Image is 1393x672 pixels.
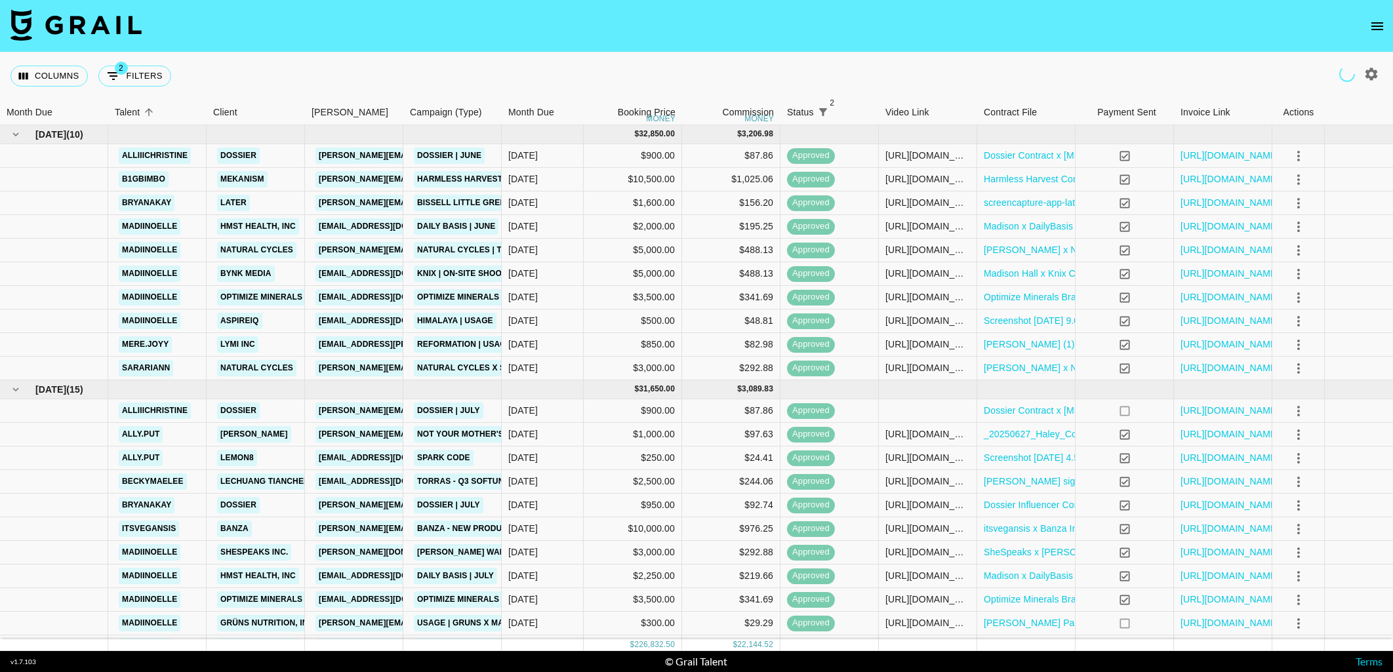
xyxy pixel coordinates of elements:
[584,612,682,635] div: $300.00
[885,451,970,464] div: https://www.tiktok.com/@ally.put/video/7521833427012766990
[315,266,462,282] a: [EMAIL_ADDRESS][DOMAIN_NAME]
[315,360,597,376] a: [PERSON_NAME][EMAIL_ADDRESS][PERSON_NAME][DOMAIN_NAME]
[682,635,780,659] div: $73.22
[140,103,158,121] button: Sort
[984,149,1274,162] a: Dossier Contract x [MEDICAL_DATA][PERSON_NAME]-July.docx.pdf
[682,144,780,168] div: $87.86
[414,218,498,235] a: Daily Basis | June
[984,545,1196,559] a: SheSpeaks x [PERSON_NAME] Agreement (1).pdf
[826,96,839,109] span: 2
[508,404,538,417] div: Jul '25
[119,403,191,419] a: alliiichristine
[414,171,541,188] a: Harmless Harvest | Usage
[832,103,851,121] button: Sort
[315,450,462,466] a: [EMAIL_ADDRESS][DOMAIN_NAME]
[885,267,970,280] div: https://www.instagram.com/p/DK0JW-fJtCf/
[315,615,597,631] a: [PERSON_NAME][EMAIL_ADDRESS][PERSON_NAME][DOMAIN_NAME]
[639,384,675,395] div: 31,650.00
[885,475,970,488] div: https://www.youtube.com/watch?v=yJUu-U3w0dw
[217,544,291,561] a: SheSpeaks Inc.
[584,423,682,446] div: $1,000.00
[315,473,462,490] a: [EMAIL_ADDRESS][DOMAIN_NAME]
[1287,471,1310,493] button: select merge strategy
[1181,220,1280,233] a: [URL][DOMAIN_NAME]
[584,168,682,191] div: $10,500.00
[584,446,682,470] div: $250.00
[119,591,180,608] a: madiinoelle
[10,66,88,87] button: Select columns
[312,100,388,125] div: [PERSON_NAME]
[315,497,529,513] a: [PERSON_NAME][EMAIL_ADDRESS][DOMAIN_NAME]
[885,196,970,209] div: https://www.tiktok.com/@bryanakay/video/7521803921837296927
[508,172,538,186] div: Jun '25
[885,498,970,511] div: https://www.youtube.com/watch?v=9IkOz1p6fC8&t=3s
[10,9,142,41] img: Grail Talent
[742,128,773,140] div: 3,206.98
[1181,172,1280,186] a: [URL][DOMAIN_NAME]
[315,426,597,443] a: [PERSON_NAME][EMAIL_ADDRESS][PERSON_NAME][DOMAIN_NAME]
[1287,424,1310,446] button: select merge strategy
[414,266,542,282] a: Knix | On-Site Shooting Day
[119,195,174,211] a: bryanakay
[119,360,173,376] a: sarariann
[984,220,1181,233] a: Madison x DailyBasis - Creator Contract (1).pdf
[682,612,780,635] div: $29.29
[414,403,483,419] a: Dossier | July
[217,497,260,513] a: Dossier
[885,172,970,186] div: https://www.tiktok.com/@b1gbimbo/video/7486139988606864671
[508,220,538,233] div: Jun '25
[1181,314,1280,327] a: [URL][DOMAIN_NAME]
[584,215,682,239] div: $2,000.00
[984,314,1131,327] a: Screenshot [DATE] 9.02.05 AM.png
[682,191,780,215] div: $156.20
[722,100,774,125] div: Commission
[315,171,597,188] a: [PERSON_NAME][EMAIL_ADDRESS][PERSON_NAME][DOMAIN_NAME]
[315,242,597,258] a: [PERSON_NAME][EMAIL_ADDRESS][PERSON_NAME][DOMAIN_NAME]
[508,593,538,606] div: Jul '25
[1181,149,1280,162] a: [URL][DOMAIN_NAME]
[217,148,260,164] a: Dossier
[1097,100,1156,125] div: Payment Sent
[315,195,597,211] a: [PERSON_NAME][EMAIL_ADDRESS][PERSON_NAME][DOMAIN_NAME]
[634,128,639,140] div: $
[682,564,780,588] div: $219.66
[787,244,835,256] span: approved
[508,290,538,304] div: Jun '25
[630,639,635,650] div: $
[119,568,180,584] a: madiinoelle
[787,593,835,606] span: approved
[403,100,502,125] div: Campaign (Type)
[414,360,551,376] a: Natural Cycles x Sarariann
[315,591,462,608] a: [EMAIL_ADDRESS][DOMAIN_NAME]
[885,314,970,327] div: https://www.instagram.com/p/DKK3pr9Bbol/
[737,128,742,140] div: $
[682,168,780,191] div: $1,025.06
[119,266,180,282] a: madiinoelle
[780,100,879,125] div: Status
[885,593,970,606] div: https://www.instagram.com/reel/DMX9bjhScps/
[213,100,237,125] div: Client
[787,338,835,351] span: approved
[35,128,66,141] span: [DATE]
[584,588,682,612] div: $3,500.00
[737,384,742,395] div: $
[508,522,538,535] div: Jul '25
[984,522,1390,535] a: itsvegansis x Banza Influencer Contract Template - NO PAID USAGE - [DATE] (1) (1) (1).docx.pdf
[1174,100,1272,125] div: Invoice Link
[508,498,538,511] div: Jul '25
[217,450,257,466] a: LEMON8
[787,362,835,374] span: approved
[885,522,970,535] div: https://www.instagram.com/p/DMxvuFGo7DN/
[1076,100,1174,125] div: Payment Sent
[217,426,291,443] a: [PERSON_NAME]
[1181,545,1280,559] a: [URL][DOMAIN_NAME]
[217,473,522,490] a: Lechuang Tiancheng Technology ([GEOGRAPHIC_DATA]) Co. Limited
[1181,593,1280,606] a: [URL][DOMAIN_NAME]
[885,569,970,582] div: https://www.instagram.com/reel/DL5X4xoJ0jL/
[634,384,639,395] div: $
[682,446,780,470] div: $24.41
[787,315,835,327] span: approved
[315,403,529,419] a: [PERSON_NAME][EMAIL_ADDRESS][DOMAIN_NAME]
[1287,612,1310,635] button: select merge strategy
[410,100,482,125] div: Campaign (Type)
